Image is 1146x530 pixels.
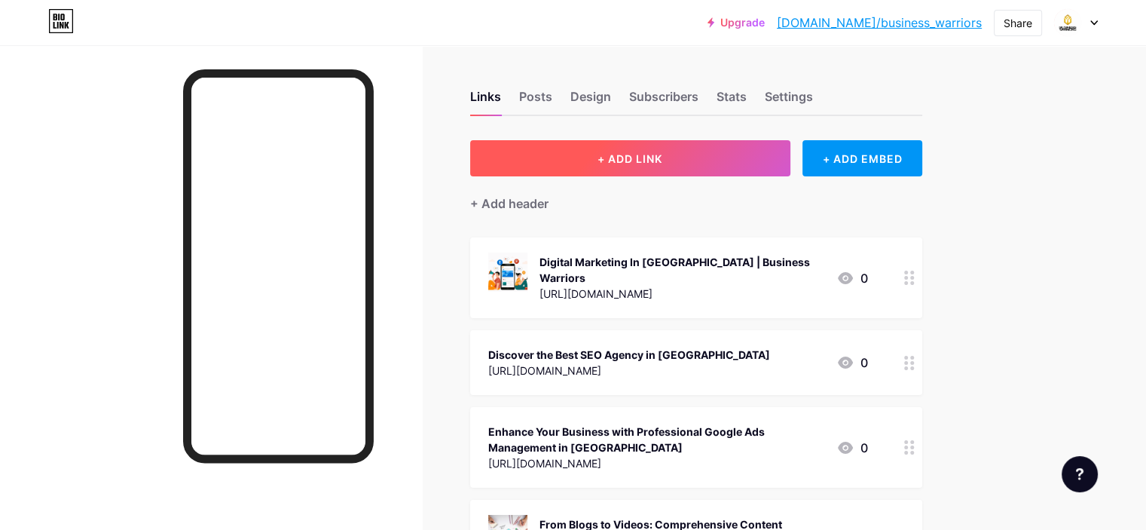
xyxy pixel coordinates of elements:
[597,152,662,165] span: + ADD LINK
[470,87,501,115] div: Links
[539,286,824,302] div: [URL][DOMAIN_NAME]
[488,424,824,455] div: Enhance Your Business with Professional Google Ads Management in [GEOGRAPHIC_DATA]
[488,347,770,363] div: Discover the Best SEO Agency in [GEOGRAPHIC_DATA]
[836,354,868,372] div: 0
[488,253,527,292] img: Digital Marketing In Perth | Business Warriors
[519,87,552,115] div: Posts
[488,455,824,471] div: [URL][DOMAIN_NAME]
[1053,8,1082,37] img: business_warriors
[470,140,790,176] button: + ADD LINK
[802,140,922,176] div: + ADD EMBED
[539,254,824,286] div: Digital Marketing In [GEOGRAPHIC_DATA] | Business Warriors
[470,195,549,213] div: + Add header
[570,87,611,115] div: Design
[836,269,868,287] div: 0
[765,87,813,115] div: Settings
[1004,15,1032,31] div: Share
[717,87,747,115] div: Stats
[629,87,698,115] div: Subscribers
[488,363,770,378] div: [URL][DOMAIN_NAME]
[777,14,982,32] a: [DOMAIN_NAME]/business_warriors
[836,439,868,457] div: 0
[707,17,765,29] a: Upgrade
